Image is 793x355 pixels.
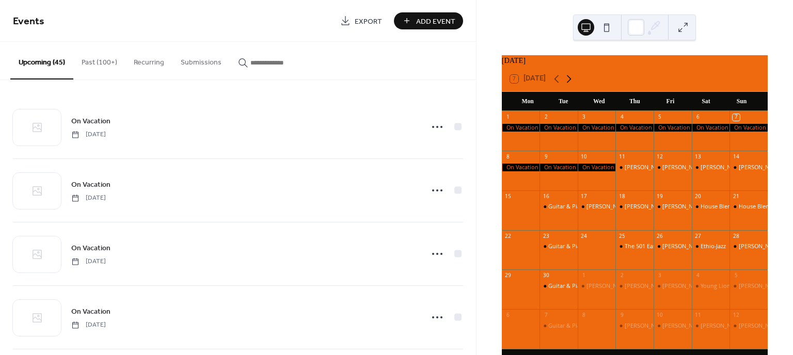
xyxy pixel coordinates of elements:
[581,92,617,111] div: Wed
[657,193,664,200] div: 19
[662,164,765,171] div: [PERSON_NAME] Wilderness Ensemble
[729,282,768,290] div: Bernie Senesky Tro
[578,164,616,171] div: On Vacation
[657,272,664,280] div: 3
[71,130,106,139] span: [DATE]
[71,320,106,330] span: [DATE]
[125,42,172,78] button: Recurring
[625,243,658,250] div: The 501 East
[701,282,735,290] div: Young Lions!
[694,153,702,160] div: 13
[540,203,578,211] div: Guitar & Piano Masters
[540,322,578,330] div: Guitar & Piano Masters
[13,11,44,31] span: Events
[332,12,390,29] a: Export
[654,243,692,250] div: Hirut Hoot Comedy Night
[694,193,702,200] div: 20
[615,322,654,330] div: Mike Allen Trio
[548,243,610,250] div: Guitar & Piano Masters
[701,164,756,171] div: [PERSON_NAME] Trio
[71,305,110,317] a: On Vacation
[692,322,730,330] div: Don Thompson & Reg Schwager
[578,282,616,290] div: Terry Clarke's JAM Session
[618,153,626,160] div: 11
[548,282,610,290] div: Guitar & Piano Masters
[618,272,626,280] div: 2
[654,203,692,211] div: Ted Quinlan Quartet
[662,203,728,211] div: [PERSON_NAME] Quartet
[504,153,512,160] div: 8
[71,180,110,190] span: On Vacation
[662,322,718,330] div: [PERSON_NAME] Trio
[71,116,110,127] span: On Vacation
[416,16,455,27] span: Add Event
[701,203,753,211] div: House Blend Septet
[654,282,692,290] div: Allison Au Quartet
[71,193,106,203] span: [DATE]
[657,153,664,160] div: 12
[504,193,512,200] div: 15
[394,12,463,29] button: Add Event
[625,164,727,171] div: [PERSON_NAME] Wilderness Ensemble
[355,16,382,27] span: Export
[540,124,578,132] div: On Vacation
[733,153,740,160] div: 14
[733,272,740,280] div: 5
[546,92,581,111] div: Tue
[662,243,746,250] div: [PERSON_NAME] Comedy Night
[71,257,106,266] span: [DATE]
[694,233,702,240] div: 27
[729,243,768,250] div: Dave Young Trio
[618,114,626,121] div: 4
[653,92,688,111] div: Fri
[502,164,540,171] div: On Vacation
[504,233,512,240] div: 22
[510,92,546,111] div: Mon
[543,153,550,160] div: 9
[654,124,692,132] div: On Vacation
[692,164,730,171] div: Hannah Barstow Trio
[543,193,550,200] div: 16
[172,42,230,78] button: Submissions
[662,282,728,290] div: [PERSON_NAME] Quartet
[580,114,588,121] div: 3
[618,193,626,200] div: 18
[733,114,740,121] div: 7
[615,203,654,211] div: Ted Quinlan Quartet
[548,322,610,330] div: Guitar & Piano Masters
[578,203,616,211] div: Terry Clarke's JAM Session
[71,306,110,317] span: On Vacation
[657,233,664,240] div: 26
[625,282,691,290] div: [PERSON_NAME] Quartet
[580,153,588,160] div: 10
[586,203,664,211] div: [PERSON_NAME] JAM Session
[654,164,692,171] div: Doug Wilde's Wilderness Ensemble
[543,272,550,280] div: 30
[580,272,588,280] div: 1
[580,312,588,319] div: 8
[543,114,550,121] div: 2
[540,164,578,171] div: On Vacation
[504,272,512,280] div: 29
[617,92,653,111] div: Thu
[692,124,730,132] div: On Vacation
[724,92,759,111] div: Sun
[71,179,110,190] a: On Vacation
[701,243,726,250] div: Ethio-Jazz
[10,42,73,79] button: Upcoming (45)
[615,243,654,250] div: The 501 East
[618,233,626,240] div: 25
[625,322,680,330] div: [PERSON_NAME] Trio
[504,114,512,121] div: 1
[504,312,512,319] div: 6
[548,203,610,211] div: Guitar & Piano Masters
[733,193,740,200] div: 21
[578,124,616,132] div: On Vacation
[543,312,550,319] div: 7
[654,322,692,330] div: Mike Allen Trio
[71,243,110,254] span: On Vacation
[733,312,740,319] div: 12
[694,312,702,319] div: 11
[580,233,588,240] div: 24
[729,322,768,330] div: Don Thompson & Reg Schwager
